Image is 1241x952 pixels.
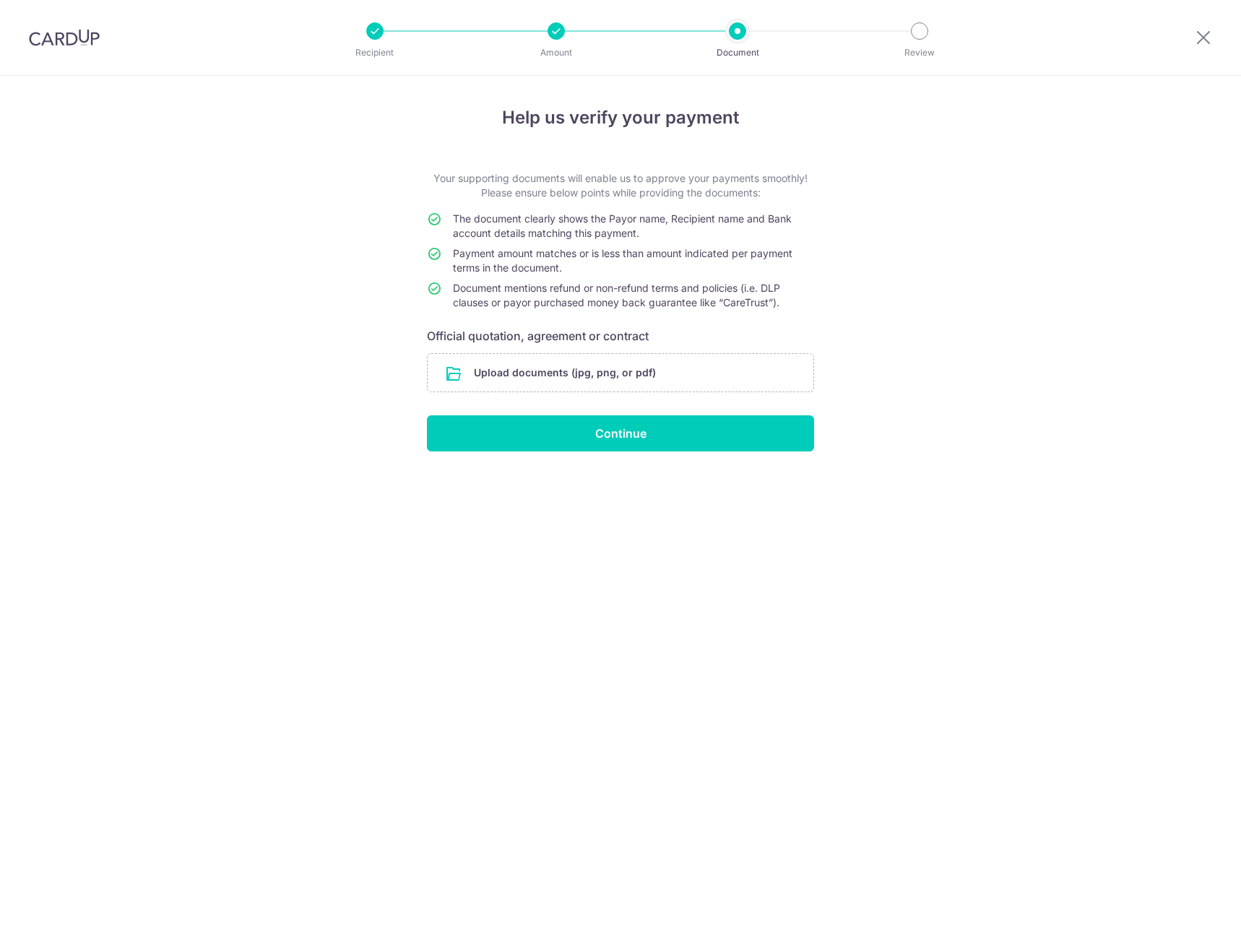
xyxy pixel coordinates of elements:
img: CardUp [29,29,100,46]
h4: Help us verify your payment [427,105,814,131]
iframe: Opens a widget where you can find more information [1149,909,1227,945]
p: Amount [503,46,610,60]
p: Recipient [321,46,428,60]
span: The document clearly shows the Payor name, Recipient name and Bank account details matching this ... [453,212,792,239]
span: Payment amount matches or is less than amount indicated per payment terms in the document. [453,247,792,274]
span: Document mentions refund or non-refund terms and policies (i.e. DLP clauses or payor purchased mo... [453,282,780,308]
p: Your supporting documents will enable us to approve your payments smoothly! Please ensure below p... [427,171,814,200]
input: Continue [427,415,814,451]
p: Document [684,46,791,60]
div: Upload documents (jpg, png, or pdf) [427,353,814,392]
p: Review [866,46,973,60]
h6: Official quotation, agreement or contract [427,327,814,345]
